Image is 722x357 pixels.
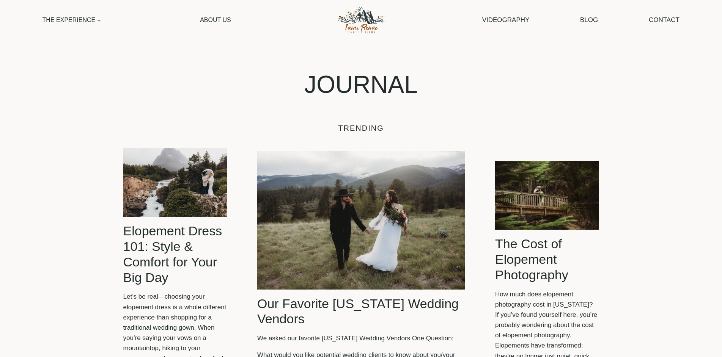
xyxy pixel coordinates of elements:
a: Contact [645,10,683,30]
p: We asked our favorite [US_STATE] Wedding Vendors One Question: [257,333,465,343]
a: Elopement Dress 101: Style & Comfort for Your Big Day [123,224,222,284]
a: Videography [478,10,533,30]
nav: Secondary Navigation [478,10,684,30]
h5: TRENDING [123,117,599,139]
img: Couple who eloped in Glacier National Park who looked into the cost of eloping in Montana before ... [495,161,599,230]
img: Couple standing in the rain with an umbrella besides a waterfall in their elopement dress. [123,148,227,217]
nav: Primary Navigation [39,11,234,28]
a: The Cost of Elopement Photography [495,236,568,282]
a: Our Favorite [US_STATE] Wedding Vendors [257,296,459,326]
img: Our Favorite Montana Wedding Vendors [257,151,465,290]
a: About Us [197,11,235,28]
img: Tami Renae Photo & Films Logo [330,4,392,36]
a: The Experience [39,11,105,28]
span: The Experience [42,15,102,25]
h1: JOURNAL [9,70,713,99]
a: Blog [576,10,602,30]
